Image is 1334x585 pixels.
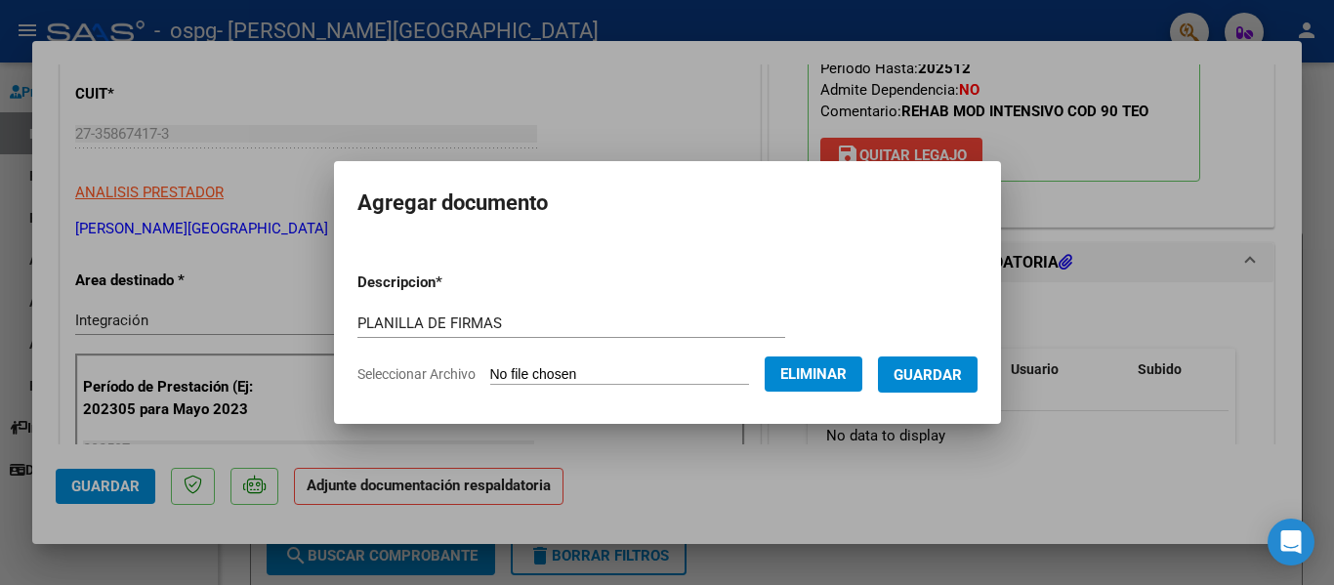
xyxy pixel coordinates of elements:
[357,185,978,222] h2: Agregar documento
[765,356,862,392] button: Eliminar
[357,366,476,382] span: Seleccionar Archivo
[878,356,978,393] button: Guardar
[357,272,544,294] p: Descripcion
[1268,519,1314,565] div: Open Intercom Messenger
[894,366,962,384] span: Guardar
[780,365,847,383] span: Eliminar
